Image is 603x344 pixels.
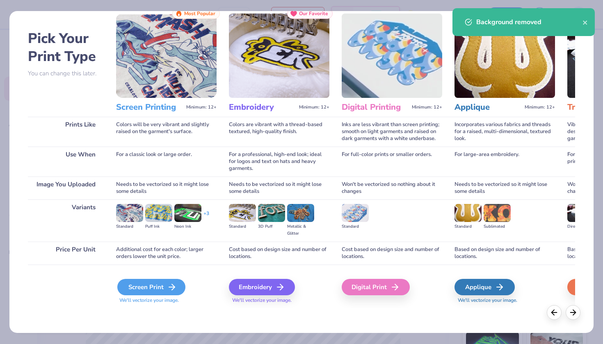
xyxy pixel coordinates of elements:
[116,147,217,177] div: For a classic look or large order.
[476,17,582,27] div: Background removed
[184,11,215,16] span: Most Popular
[116,117,217,147] div: Colors will be very vibrant and slightly raised on the garment's surface.
[229,297,329,304] span: We'll vectorize your image.
[229,117,329,147] div: Colors are vibrant with a thread-based textured, high-quality finish.
[258,204,285,222] img: 3D Puff
[582,17,588,27] button: close
[455,177,555,199] div: Needs to be vectorized so it might lose some details
[28,199,104,242] div: Variants
[455,102,521,113] h3: Applique
[455,204,482,222] img: Standard
[455,242,555,265] div: Based on design size and number of locations.
[203,210,209,224] div: + 3
[342,14,442,98] img: Digital Printing
[567,204,594,222] img: Direct-to-film
[229,102,296,113] h3: Embroidery
[28,177,104,199] div: Image You Uploaded
[116,223,143,230] div: Standard
[342,177,442,199] div: Won't be vectorized so nothing about it changes
[258,223,285,230] div: 3D Puff
[342,204,369,222] img: Standard
[455,117,555,147] div: Incorporates various fabrics and threads for a raised, multi-dimensional, textured look.
[567,223,594,230] div: Direct-to-film
[174,204,201,222] img: Neon Ink
[342,147,442,177] div: For full-color prints or smaller orders.
[455,147,555,177] div: For large-area embroidery.
[186,104,217,110] span: Minimum: 12+
[525,104,555,110] span: Minimum: 12+
[299,104,329,110] span: Minimum: 12+
[28,70,104,77] p: You can change this later.
[229,242,329,265] div: Cost based on design size and number of locations.
[145,204,172,222] img: Puff Ink
[229,223,256,230] div: Standard
[116,204,143,222] img: Standard
[117,279,185,295] div: Screen Print
[412,104,442,110] span: Minimum: 12+
[342,242,442,265] div: Cost based on design size and number of locations.
[28,117,104,147] div: Prints Like
[116,177,217,199] div: Needs to be vectorized so it might lose some details
[484,223,511,230] div: Sublimated
[229,279,295,295] div: Embroidery
[116,14,217,98] img: Screen Printing
[299,11,328,16] span: Our Favorite
[116,242,217,265] div: Additional cost for each color; larger orders lower the unit price.
[145,223,172,230] div: Puff Ink
[455,14,555,98] img: Applique
[116,102,183,113] h3: Screen Printing
[28,29,104,66] h2: Pick Your Print Type
[455,223,482,230] div: Standard
[229,147,329,177] div: For a professional, high-end look; ideal for logos and text on hats and heavy garments.
[229,177,329,199] div: Needs to be vectorized so it might lose some details
[174,223,201,230] div: Neon Ink
[455,279,515,295] div: Applique
[484,204,511,222] img: Sublimated
[455,297,555,304] span: We'll vectorize your image.
[116,297,217,304] span: We'll vectorize your image.
[229,204,256,222] img: Standard
[342,223,369,230] div: Standard
[342,117,442,147] div: Inks are less vibrant than screen printing; smooth on light garments and raised on dark garments ...
[287,204,314,222] img: Metallic & Glitter
[28,147,104,177] div: Use When
[287,223,314,237] div: Metallic & Glitter
[28,242,104,265] div: Price Per Unit
[342,279,410,295] div: Digital Print
[342,102,409,113] h3: Digital Printing
[229,14,329,98] img: Embroidery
